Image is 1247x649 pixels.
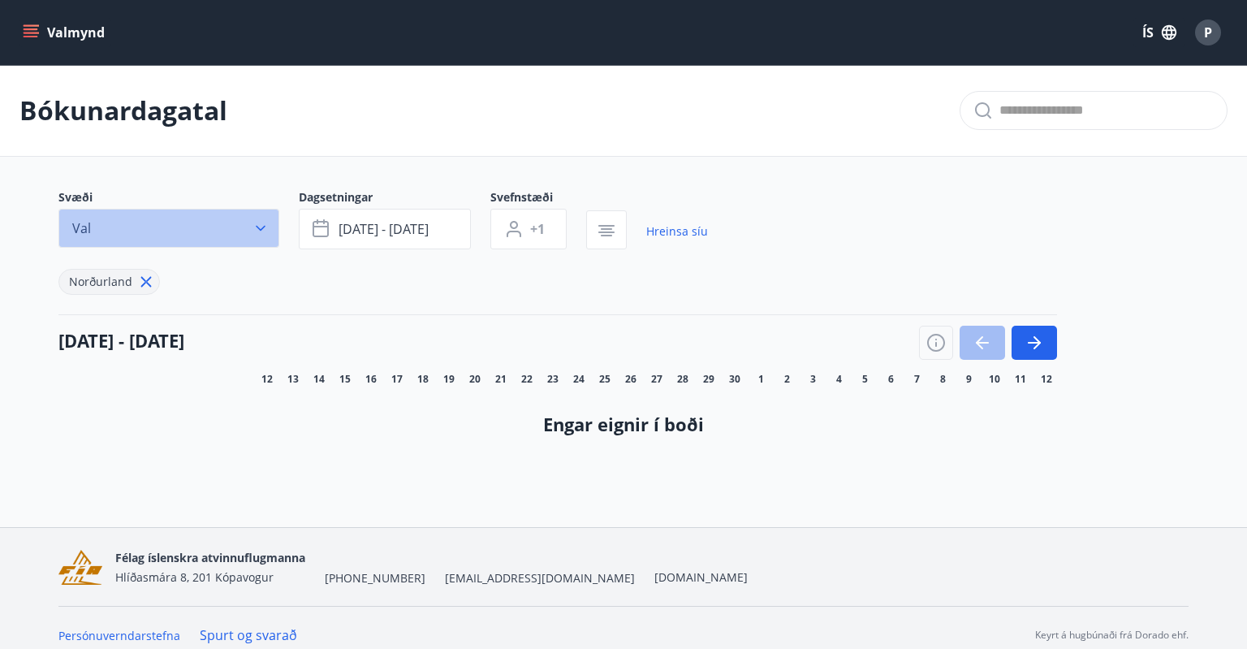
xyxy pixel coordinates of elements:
[58,189,299,209] span: Svæði
[547,373,559,386] span: 23
[443,373,455,386] span: 19
[58,328,184,353] h4: [DATE] - [DATE]
[365,373,377,386] span: 16
[862,373,868,386] span: 5
[445,570,635,586] span: [EMAIL_ADDRESS][DOMAIN_NAME]
[72,219,91,237] span: Val
[200,626,297,644] a: Spurt og svarað
[391,373,403,386] span: 17
[625,373,636,386] span: 26
[521,373,533,386] span: 22
[914,373,920,386] span: 7
[490,189,586,209] span: Svefnstæði
[84,412,1163,436] h4: Engar eignir í boði
[989,373,1000,386] span: 10
[940,373,946,386] span: 8
[287,373,299,386] span: 13
[495,373,507,386] span: 21
[115,550,305,565] span: Félag íslenskra atvinnuflugmanna
[1035,628,1189,643] p: Keyrt á hugbúnaði frá Dorado ehf.
[299,189,490,209] span: Dagsetningar
[654,569,748,585] a: [DOMAIN_NAME]
[651,373,662,386] span: 27
[58,550,102,585] img: FGYwLRsDkrbKU9IF3wjeuKl1ApL8nCcSRU6gK6qq.png
[339,373,351,386] span: 15
[339,220,429,238] span: [DATE] - [DATE]
[261,373,273,386] span: 12
[19,18,111,47] button: menu
[646,214,708,249] a: Hreinsa síu
[599,373,611,386] span: 25
[299,209,471,249] button: [DATE] - [DATE]
[1015,373,1026,386] span: 11
[1041,373,1052,386] span: 12
[469,373,481,386] span: 20
[115,569,274,585] span: Hlíðasmára 8, 201 Kópavogur
[490,209,567,249] button: +1
[810,373,816,386] span: 3
[1204,24,1212,41] span: P
[417,373,429,386] span: 18
[888,373,894,386] span: 6
[966,373,972,386] span: 9
[836,373,842,386] span: 4
[69,274,132,289] span: Norðurland
[677,373,688,386] span: 28
[58,269,160,295] div: Norðurland
[784,373,790,386] span: 2
[758,373,764,386] span: 1
[1133,18,1185,47] button: ÍS
[1189,13,1228,52] button: P
[58,209,279,248] button: Val
[703,373,714,386] span: 29
[313,373,325,386] span: 14
[58,628,180,643] a: Persónuverndarstefna
[325,570,425,586] span: [PHONE_NUMBER]
[573,373,585,386] span: 24
[19,93,227,128] p: Bókunardagatal
[729,373,740,386] span: 30
[530,220,545,238] span: +1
